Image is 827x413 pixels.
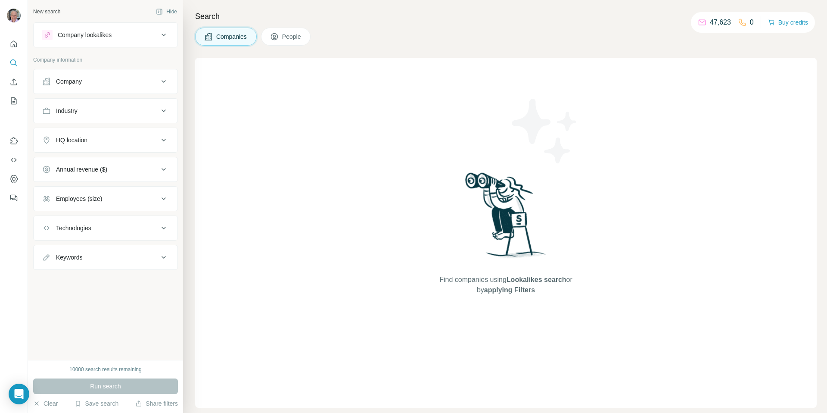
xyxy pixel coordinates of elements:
[34,188,177,209] button: Employees (size)
[506,92,584,170] img: Surfe Illustration - Stars
[7,9,21,22] img: Avatar
[150,5,183,18] button: Hide
[7,74,21,90] button: Enrich CSV
[216,32,248,41] span: Companies
[7,171,21,187] button: Dashboard
[7,55,21,71] button: Search
[750,17,754,28] p: 0
[34,130,177,150] button: HQ location
[69,366,141,373] div: 10000 search results remaining
[34,247,177,268] button: Keywords
[56,77,82,86] div: Company
[7,152,21,168] button: Use Surfe API
[56,136,87,144] div: HQ location
[56,106,78,115] div: Industry
[33,8,60,16] div: New search
[33,399,58,408] button: Clear
[7,190,21,206] button: Feedback
[34,25,177,45] button: Company lookalikes
[195,10,817,22] h4: Search
[710,17,731,28] p: 47,623
[282,32,302,41] span: People
[9,384,29,404] div: Open Intercom Messenger
[437,275,575,295] span: Find companies using or by
[34,159,177,180] button: Annual revenue ($)
[34,218,177,238] button: Technologies
[461,170,551,266] img: Surfe Illustration - Woman searching with binoculars
[7,36,21,52] button: Quick start
[33,56,178,64] p: Company information
[768,16,808,28] button: Buy credits
[56,253,82,262] div: Keywords
[135,399,178,408] button: Share filters
[507,276,566,283] span: Lookalikes search
[56,165,107,174] div: Annual revenue ($)
[56,224,91,232] div: Technologies
[7,133,21,149] button: Use Surfe on LinkedIn
[56,194,102,203] div: Employees (size)
[34,71,177,92] button: Company
[484,286,535,294] span: applying Filters
[7,93,21,109] button: My lists
[75,399,118,408] button: Save search
[58,31,112,39] div: Company lookalikes
[34,100,177,121] button: Industry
